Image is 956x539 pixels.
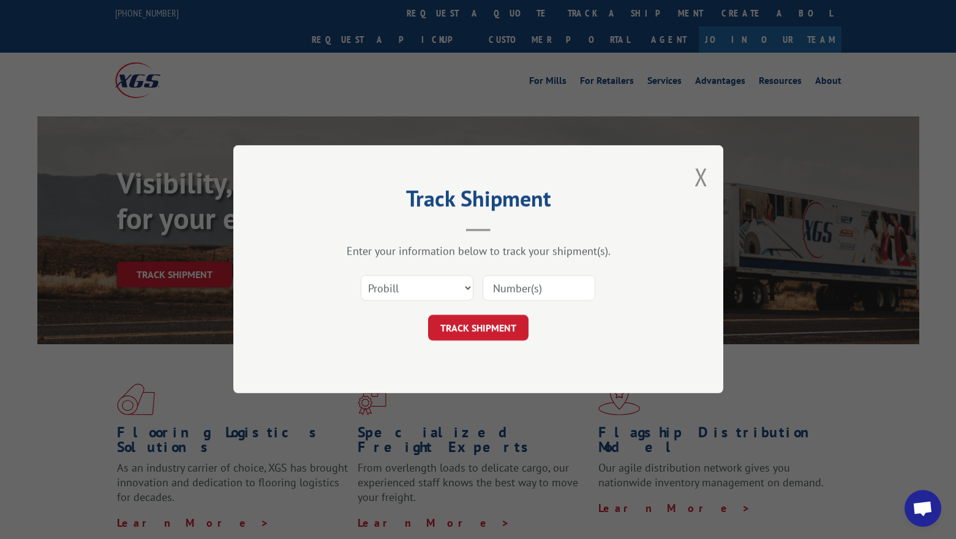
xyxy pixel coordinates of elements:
h2: Track Shipment [295,190,662,213]
button: Close modal [694,160,708,193]
button: TRACK SHIPMENT [428,315,529,341]
div: Open chat [905,490,941,527]
input: Number(s) [483,276,595,301]
div: Enter your information below to track your shipment(s). [295,244,662,258]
